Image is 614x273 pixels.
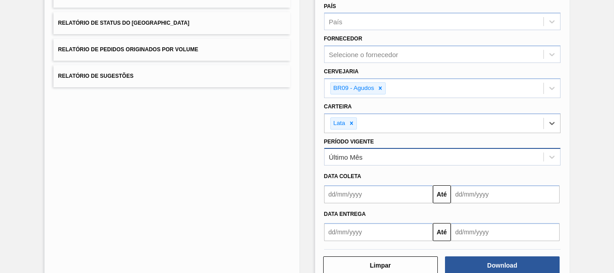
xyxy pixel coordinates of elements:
div: País [329,18,343,26]
button: Relatório de Status do [GEOGRAPHIC_DATA] [53,12,290,34]
span: Data coleta [324,173,361,179]
input: dd/mm/yyyy [324,185,433,203]
span: Relatório de Pedidos Originados por Volume [58,46,198,53]
span: Relatório de Status do [GEOGRAPHIC_DATA] [58,20,189,26]
div: Último Mês [329,153,363,161]
div: BR09 - Agudos [331,83,376,94]
label: Cervejaria [324,68,359,75]
button: Até [433,185,451,203]
input: dd/mm/yyyy [324,223,433,241]
label: Fornecedor [324,36,362,42]
label: Carteira [324,103,352,110]
button: Relatório de Sugestões [53,65,290,87]
button: Relatório de Pedidos Originados por Volume [53,39,290,61]
label: País [324,3,336,9]
span: Data Entrega [324,211,366,217]
label: Período Vigente [324,139,374,145]
input: dd/mm/yyyy [451,223,560,241]
span: Relatório de Sugestões [58,73,133,79]
div: Selecione o fornecedor [329,51,398,58]
div: Lata [331,118,347,129]
input: dd/mm/yyyy [451,185,560,203]
button: Até [433,223,451,241]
